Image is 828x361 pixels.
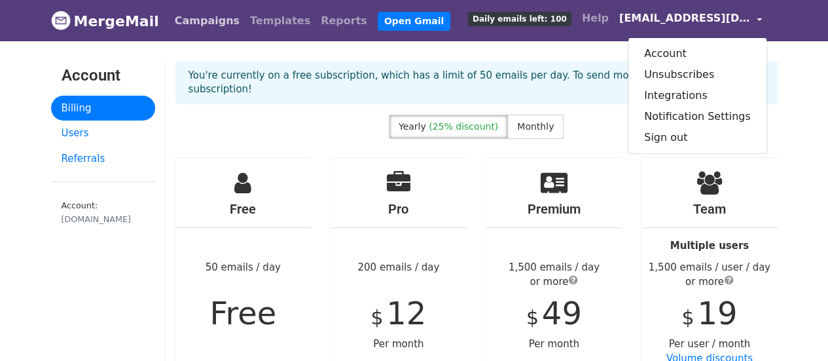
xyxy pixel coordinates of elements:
a: Integrations [628,85,766,106]
div: 1,500 emails / day or more [486,260,622,290]
h4: Pro [331,201,467,217]
div: 1,500 emails / user / day or more [641,260,778,290]
a: Open Gmail [378,12,450,31]
a: MergeMail [51,7,159,35]
a: Daily emails left: 100 [463,5,577,31]
span: 49 [542,295,582,332]
a: Reports [315,8,372,34]
a: Account [628,43,766,64]
span: $ [370,306,383,329]
a: Unsubscribes [628,64,766,85]
span: Monthly [517,121,554,132]
img: MergeMail logo [51,10,71,30]
h3: Account [62,66,145,85]
span: Daily emails left: 100 [468,12,571,26]
span: $ [681,306,694,329]
small: Account: [62,200,145,225]
div: [DOMAIN_NAME] [62,213,145,225]
h4: Team [641,201,778,217]
h4: Premium [486,201,622,217]
p: You're currently on a free subscription, which has a limit of 50 emails per day. To send more ema... [189,69,765,96]
span: [EMAIL_ADDRESS][DOMAIN_NAME] [619,10,750,26]
div: [EMAIL_ADDRESS][DOMAIN_NAME] [628,37,767,154]
strong: Multiple users [670,240,749,252]
iframe: Chat Widget [763,298,828,361]
span: Free [209,295,276,332]
a: Templates [245,8,315,34]
h4: Free [175,201,312,217]
span: 19 [697,295,737,332]
a: Billing [51,96,155,121]
span: Yearly [399,121,426,132]
a: Sign out [628,127,766,148]
a: Users [51,121,155,146]
a: Campaigns [170,8,245,34]
a: Referrals [51,146,155,172]
span: 12 [386,295,426,332]
a: Help [577,5,614,31]
span: $ [526,306,539,329]
a: Notification Settings [628,106,766,127]
span: (25% discount) [429,121,498,132]
a: [EMAIL_ADDRESS][DOMAIN_NAME] [614,5,767,36]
